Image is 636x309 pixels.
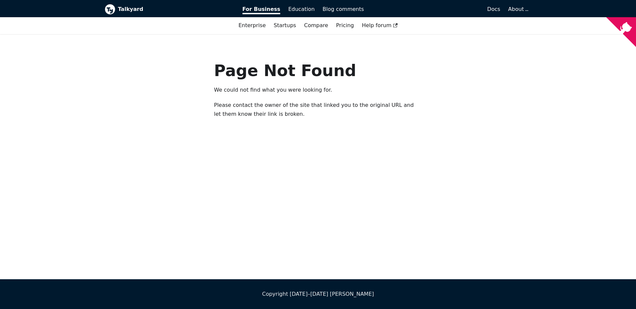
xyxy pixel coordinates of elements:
p: Please contact the owner of the site that linked you to the original URL and let them know their ... [214,101,422,118]
span: For Business [242,6,281,14]
a: Help forum [358,20,401,31]
a: Pricing [332,20,358,31]
a: Startups [270,20,300,31]
a: Enterprise [235,20,270,31]
span: Docs [487,6,500,12]
span: Education [288,6,315,12]
a: Talkyard logoTalkyard [105,4,233,15]
img: Talkyard logo [105,4,115,15]
a: For Business [238,4,285,15]
a: Blog comments [319,4,368,15]
a: Compare [304,22,328,28]
a: About [508,6,527,12]
b: Talkyard [118,5,233,14]
a: Docs [368,4,504,15]
span: Blog comments [323,6,364,12]
p: We could not find what you were looking for. [214,86,422,94]
a: Education [284,4,319,15]
div: Copyright [DATE]–[DATE] [PERSON_NAME] [105,290,531,298]
span: Help forum [362,22,397,28]
h1: Page Not Found [214,61,422,80]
